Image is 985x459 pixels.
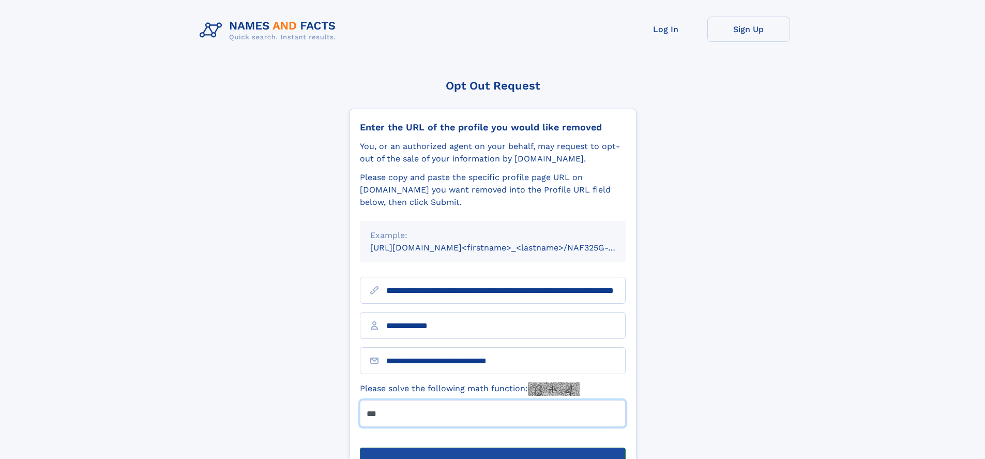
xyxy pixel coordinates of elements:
[707,17,790,42] a: Sign Up
[349,79,637,92] div: Opt Out Request
[360,382,580,396] label: Please solve the following math function:
[625,17,707,42] a: Log In
[370,243,645,253] small: [URL][DOMAIN_NAME]<firstname>_<lastname>/NAF325G-xxxxxxxx
[195,17,344,45] img: Logo Names and Facts
[370,229,615,242] div: Example:
[360,171,626,209] div: Please copy and paste the specific profile page URL on [DOMAIN_NAME] you want removed into the Pr...
[360,122,626,133] div: Enter the URL of the profile you would like removed
[360,140,626,165] div: You, or an authorized agent on your behalf, may request to opt-out of the sale of your informatio...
